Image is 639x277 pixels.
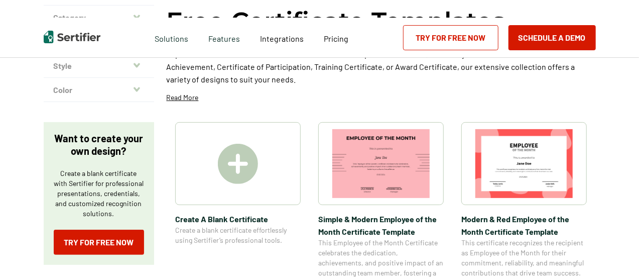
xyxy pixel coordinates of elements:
[461,213,587,238] span: Modern & Red Employee of the Month Certificate Template
[44,78,154,102] button: Color
[324,34,348,43] span: Pricing
[403,25,498,50] a: Try for Free Now
[324,31,348,44] a: Pricing
[175,225,301,245] span: Create a blank certificate effortlessly using Sertifier’s professional tools.
[208,31,240,44] span: Features
[167,5,505,38] h1: Free Certificate Templates
[54,168,144,219] p: Create a blank certificate with Sertifier for professional presentations, credentials, and custom...
[44,54,154,78] button: Style
[44,31,100,43] img: Sertifier | Digital Credentialing Platform
[167,93,199,103] p: Read More
[475,129,573,198] img: Modern & Red Employee of the Month Certificate Template
[175,213,301,225] span: Create A Blank Certificate
[260,34,304,43] span: Integrations
[44,6,154,30] button: Category
[54,230,144,255] a: Try for Free Now
[508,25,596,50] button: Schedule a Demo
[54,132,144,157] p: Want to create your own design?
[318,213,444,238] span: Simple & Modern Employee of the Month Certificate Template
[332,129,430,198] img: Simple & Modern Employee of the Month Certificate Template
[218,144,258,184] img: Create A Blank Certificate
[260,31,304,44] a: Integrations
[167,48,596,85] p: Explore a wide selection of customizable certificate templates at Sertifier. Whether you need a C...
[155,31,188,44] span: Solutions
